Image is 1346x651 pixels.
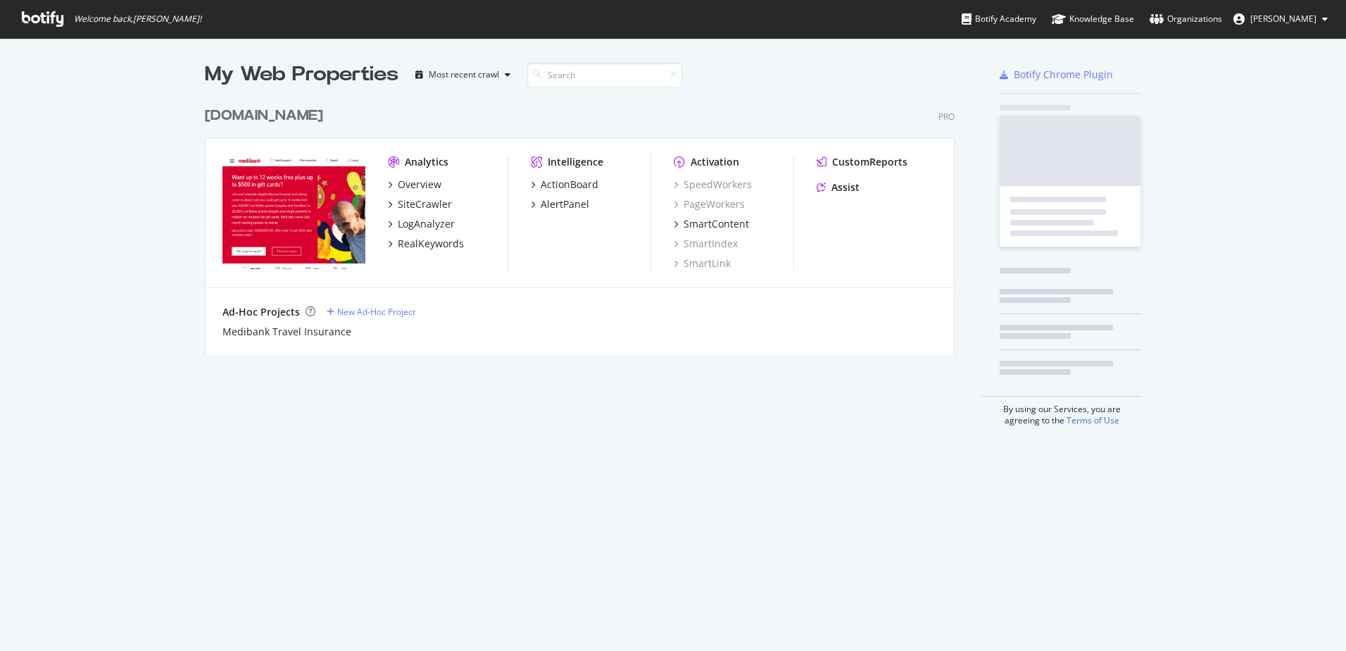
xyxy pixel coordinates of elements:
a: SmartIndex [674,237,738,251]
div: Analytics [405,155,448,169]
div: CustomReports [832,155,907,169]
a: Medibank Travel Insurance [222,325,351,339]
div: Most recent crawl [429,70,499,79]
a: New Ad-Hoc Project [327,306,415,318]
div: AlertPanel [541,197,589,211]
div: By using our Services, you are agreeing to the [982,396,1141,426]
div: grid [205,89,966,355]
img: Medibank.com.au [222,155,365,269]
button: [PERSON_NAME] [1222,8,1339,30]
div: Assist [831,180,860,194]
a: Botify Chrome Plugin [1000,68,1113,82]
a: SpeedWorkers [674,178,752,192]
a: SmartLink [674,256,731,271]
div: Organizations [1150,12,1222,26]
a: Terms of Use [1067,414,1119,426]
div: Overview [398,178,441,192]
a: SiteCrawler [388,197,452,211]
div: SmartContent [684,217,749,231]
a: Assist [817,180,860,194]
input: Search [527,63,682,87]
button: Most recent crawl [410,63,516,86]
div: Activation [691,155,739,169]
div: My Web Properties [205,61,398,89]
a: PageWorkers [674,197,745,211]
div: Knowledge Base [1052,12,1134,26]
a: RealKeywords [388,237,464,251]
div: Pro [938,111,955,123]
a: CustomReports [817,155,907,169]
a: SmartContent [674,217,749,231]
span: Welcome back, [PERSON_NAME] ! [74,13,201,25]
a: ActionBoard [531,178,598,192]
div: SiteCrawler [398,197,452,211]
div: Intelligence [548,155,603,169]
div: ActionBoard [541,178,598,192]
div: [DOMAIN_NAME] [205,106,323,126]
span: Tobie Brown [1250,13,1316,25]
a: LogAnalyzer [388,217,455,231]
div: Ad-Hoc Projects [222,305,300,319]
div: RealKeywords [398,237,464,251]
div: Botify Academy [962,12,1036,26]
a: AlertPanel [531,197,589,211]
div: New Ad-Hoc Project [337,306,415,318]
a: [DOMAIN_NAME] [205,106,329,126]
a: Overview [388,178,441,192]
div: Botify Chrome Plugin [1014,68,1113,82]
div: LogAnalyzer [398,217,455,231]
